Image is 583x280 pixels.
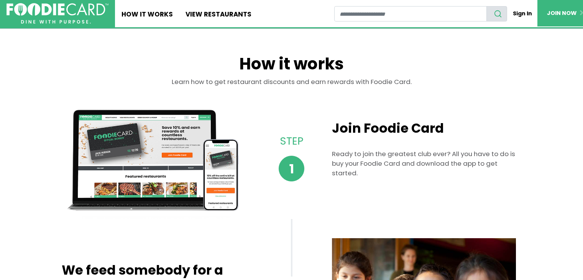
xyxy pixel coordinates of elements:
p: Ready to join the greatest club ever? All you have to do is buy your Foodie Card and download the... [332,149,516,178]
div: Learn how to get restaurant discounts and earn rewards with Foodie Card. [62,77,522,96]
span: 1 [279,156,304,181]
h1: How it works [62,54,522,77]
input: restaurant search [334,6,487,21]
p: Step [269,133,314,149]
a: Sign In [507,6,537,21]
button: search [486,6,507,21]
img: FoodieCard; Eat, Drink, Save, Donate [7,3,108,24]
h2: Join Foodie Card [332,121,516,136]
